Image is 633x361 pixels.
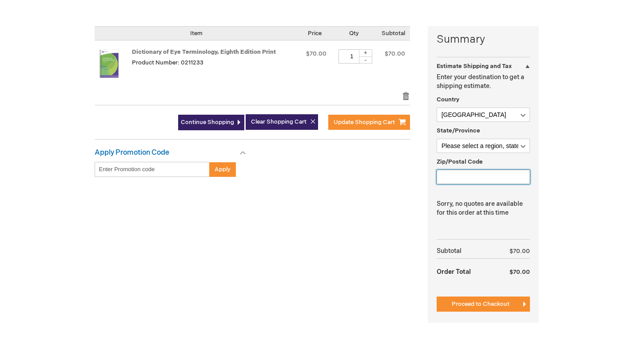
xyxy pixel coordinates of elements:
p: Enter your destination to get a shipping estimate. [437,73,530,91]
input: Enter Promotion code [95,162,210,177]
span: Zip/Postal Code [437,158,483,165]
span: $70.00 [306,50,326,57]
a: Dictionary of Eye Terminology, Eighth Edition Print [132,48,276,56]
span: Continue Shopping [181,119,234,126]
div: + [359,49,372,57]
input: Qty [338,49,365,64]
span: $70.00 [510,269,530,276]
span: $70.00 [385,50,405,57]
span: Country [437,96,459,103]
span: Update Shopping Cart [334,119,395,126]
span: Price [308,30,322,37]
span: Item [190,30,203,37]
button: Proceed to Checkout [437,297,530,312]
span: $70.00 [510,248,530,255]
button: Apply [209,162,236,177]
strong: Estimate Shipping and Tax [437,63,512,70]
img: Dictionary of Eye Terminology, Eighth Edition Print [95,49,123,78]
strong: Order Total [437,264,471,279]
p: Sorry, no quotes are available for this order at this time [437,200,530,217]
strong: Apply Promotion Code [95,148,169,157]
button: Clear Shopping Cart [246,114,318,130]
a: Continue Shopping [178,115,244,130]
span: State/Province [437,127,480,134]
span: Product Number: 0211233 [132,59,203,66]
span: Apply [215,166,231,173]
span: Qty [349,30,359,37]
strong: Summary [437,32,530,47]
span: Clear Shopping Cart [251,118,307,125]
span: Subtotal [382,30,405,37]
a: Dictionary of Eye Terminology, Eighth Edition Print [95,49,132,83]
span: Proceed to Checkout [452,301,510,308]
button: Update Shopping Cart [328,115,410,130]
th: Subtotal [437,244,492,259]
div: - [359,56,372,64]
